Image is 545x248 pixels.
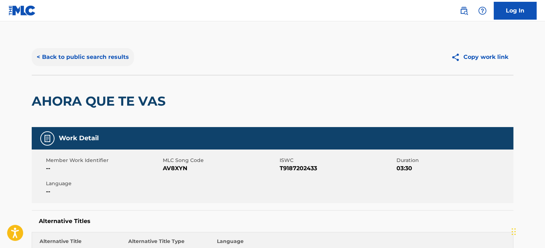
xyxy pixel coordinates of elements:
iframe: Chat Widget [509,214,545,248]
div: Help [475,4,489,18]
span: AV8XYN [163,164,278,173]
h2: AHORA QUE TE VAS [32,93,169,109]
div: Drag [512,221,516,242]
img: Work Detail [43,134,52,143]
span: MLC Song Code [163,157,278,164]
span: ISWC [280,157,395,164]
span: T9187202433 [280,164,395,173]
img: search [460,6,468,15]
img: Copy work link [451,53,463,62]
img: MLC Logo [9,5,36,16]
span: -- [46,187,161,196]
span: Member Work Identifier [46,157,161,164]
span: -- [46,164,161,173]
span: 03:30 [396,164,512,173]
a: Log In [494,2,536,20]
a: Public Search [457,4,471,18]
img: help [478,6,487,15]
button: Copy work link [446,48,513,66]
span: Duration [396,157,512,164]
h5: Work Detail [59,134,99,142]
h5: Alternative Titles [39,218,506,225]
button: < Back to public search results [32,48,134,66]
span: Language [46,180,161,187]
